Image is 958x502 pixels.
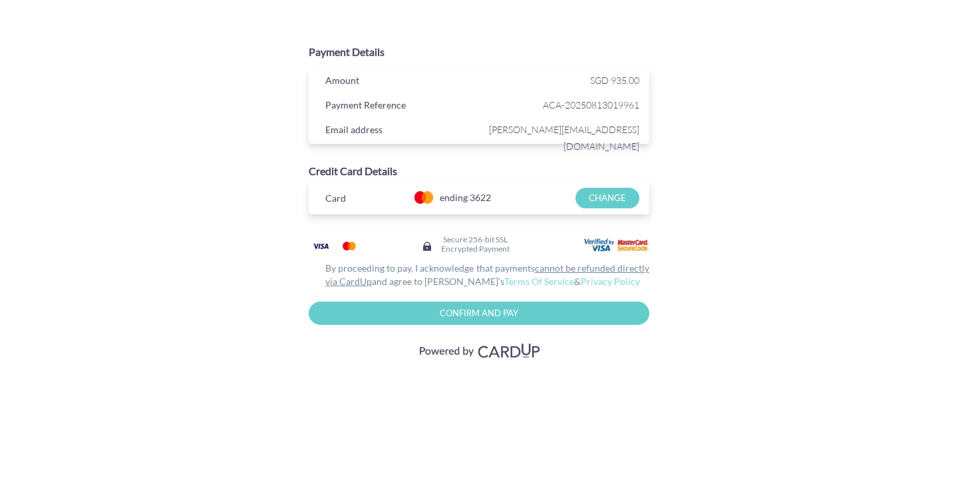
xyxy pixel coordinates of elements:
img: User card [584,238,651,253]
img: Mastercard [336,238,363,254]
div: Email address [315,121,482,141]
div: Payment Details [309,45,649,60]
a: Privacy Policy [581,276,640,287]
div: Payment Reference [315,97,482,117]
span: ending [440,188,468,208]
img: Visa, Mastercard [412,338,546,363]
div: Credit Card Details [309,164,649,179]
u: cannot be refunded directly via CardUp [325,262,649,287]
span: [PERSON_NAME][EMAIL_ADDRESS][DOMAIN_NAME] [482,121,639,154]
img: Visa [307,238,334,254]
div: Amount [315,72,482,92]
span: SGD 935.00 [590,75,639,86]
input: CHANGE [575,188,639,208]
div: Card [315,190,399,210]
span: 3622 [470,192,491,203]
h6: Secure 256-bit SSL Encrypted Payment [441,235,510,252]
input: Confirm and Pay [309,302,649,325]
img: Secure lock [422,241,432,252]
a: Terms Of Service [504,276,574,287]
span: ACA-20250813019961 [482,97,639,113]
div: By proceeding to pay, I acknowledge that payments and agree to [PERSON_NAME]’s & [309,262,649,288]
